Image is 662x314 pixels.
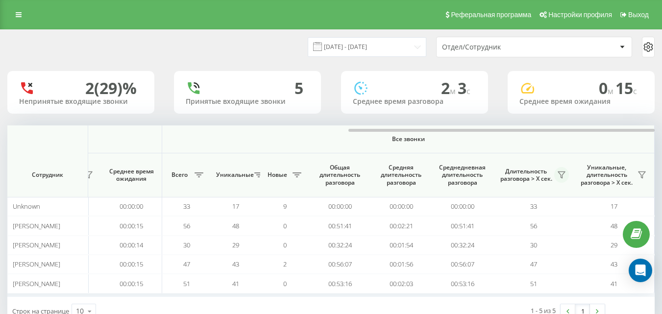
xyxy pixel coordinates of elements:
[611,241,617,249] span: 29
[615,77,637,98] span: 15
[265,171,290,179] span: Новые
[13,202,40,211] span: Unknown
[101,255,162,274] td: 00:00:15
[628,11,649,19] span: Выход
[608,86,615,97] span: м
[370,255,432,274] td: 00:01:56
[232,260,239,268] span: 43
[216,171,251,179] span: Уникальные
[611,221,617,230] span: 48
[101,236,162,255] td: 00:00:14
[183,221,190,230] span: 56
[579,164,635,187] span: Уникальные, длительность разговора > Х сек.
[191,135,625,143] span: Все звонки
[101,216,162,235] td: 00:00:15
[432,236,493,255] td: 00:32:24
[441,77,458,98] span: 2
[611,260,617,268] span: 43
[611,202,617,211] span: 17
[432,274,493,293] td: 00:53:16
[599,77,615,98] span: 0
[167,171,192,179] span: Всего
[101,197,162,216] td: 00:00:00
[19,97,143,106] div: Непринятые входящие звонки
[108,168,154,183] span: Среднее время ожидания
[232,241,239,249] span: 29
[13,279,60,288] span: [PERSON_NAME]
[633,86,637,97] span: c
[183,241,190,249] span: 30
[309,216,370,235] td: 00:51:41
[283,221,287,230] span: 0
[530,260,537,268] span: 47
[183,202,190,211] span: 33
[232,202,239,211] span: 17
[13,241,60,249] span: [PERSON_NAME]
[309,236,370,255] td: 00:32:24
[85,79,137,97] div: 2 (29)%
[13,221,60,230] span: [PERSON_NAME]
[519,97,643,106] div: Среднее время ожидания
[611,279,617,288] span: 41
[309,255,370,274] td: 00:56:07
[378,164,424,187] span: Средняя длительность разговора
[232,221,239,230] span: 48
[101,274,162,293] td: 00:00:15
[370,274,432,293] td: 00:02:03
[370,236,432,255] td: 00:01:54
[439,164,486,187] span: Среднедневная длительность разговора
[450,86,458,97] span: м
[432,197,493,216] td: 00:00:00
[232,279,239,288] span: 41
[432,255,493,274] td: 00:56:07
[498,168,554,183] span: Длительность разговора > Х сек.
[548,11,612,19] span: Настройки профиля
[283,202,287,211] span: 9
[317,164,363,187] span: Общая длительность разговора
[629,259,652,282] div: Open Intercom Messenger
[183,260,190,268] span: 47
[353,97,476,106] div: Среднее время разговора
[13,260,60,268] span: [PERSON_NAME]
[458,77,470,98] span: 3
[186,97,309,106] div: Принятые входящие звонки
[530,221,537,230] span: 56
[309,197,370,216] td: 00:00:00
[442,43,559,51] div: Отдел/Сотрудник
[370,197,432,216] td: 00:00:00
[530,241,537,249] span: 30
[283,241,287,249] span: 0
[183,279,190,288] span: 51
[530,202,537,211] span: 33
[451,11,531,19] span: Реферальная программа
[432,216,493,235] td: 00:51:41
[283,260,287,268] span: 2
[530,279,537,288] span: 51
[370,216,432,235] td: 00:02:21
[16,171,79,179] span: Сотрудник
[466,86,470,97] span: c
[309,274,370,293] td: 00:53:16
[294,79,303,97] div: 5
[283,279,287,288] span: 0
